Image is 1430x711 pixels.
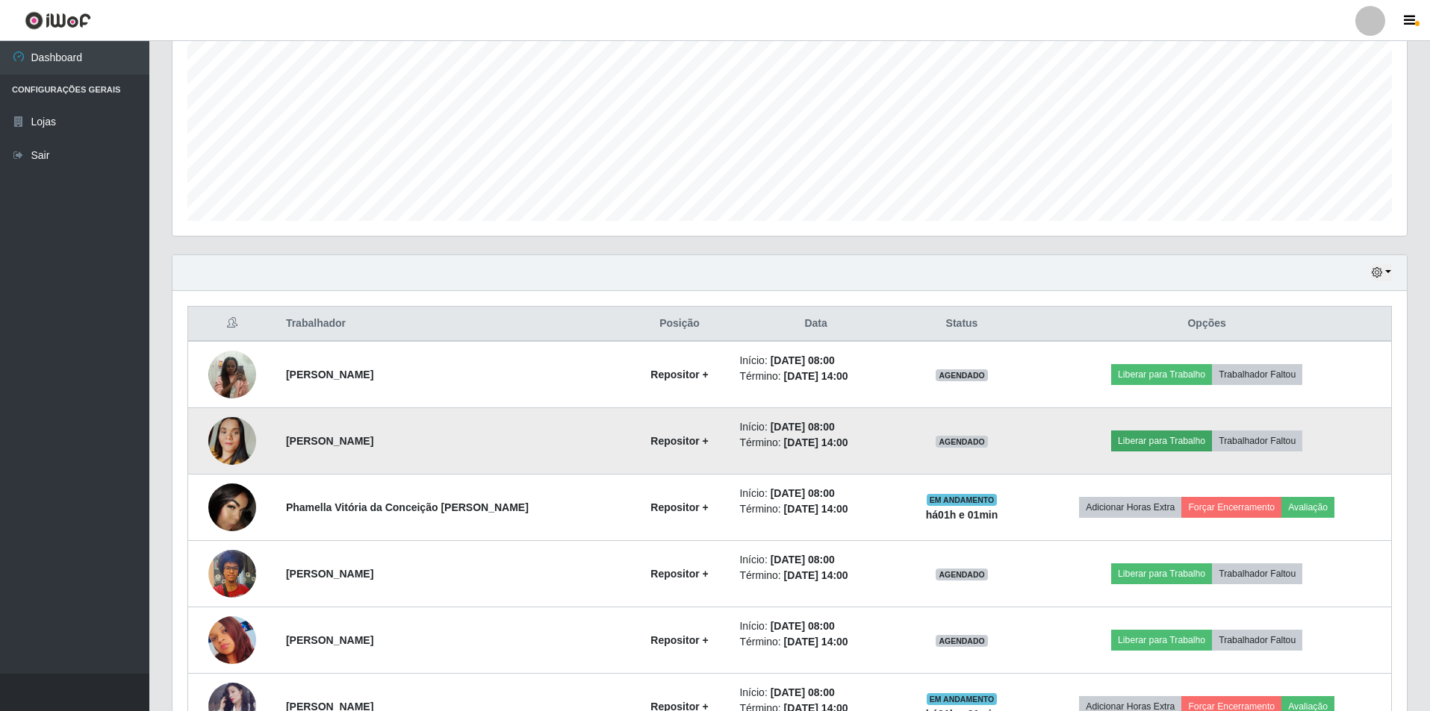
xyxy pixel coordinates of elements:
time: [DATE] 14:00 [784,370,848,382]
strong: Repositor + [650,369,708,380]
li: Término: [739,634,892,650]
img: 1751330520607.jpeg [208,542,256,605]
strong: [PERSON_NAME] [286,435,373,447]
li: Término: [739,435,892,451]
th: Status [901,307,1023,342]
strong: Repositor + [650,501,708,513]
span: EM ANDAMENTO [927,494,998,506]
img: CoreUI Logo [25,11,91,30]
li: Término: [739,501,892,517]
img: 1748562791419.jpeg [208,398,256,483]
button: Avaliação [1281,497,1334,518]
time: [DATE] 08:00 [771,421,835,433]
li: Término: [739,568,892,583]
button: Liberar para Trabalho [1111,563,1212,584]
span: EM ANDAMENTO [927,693,998,705]
button: Trabalhador Faltou [1212,630,1302,651]
time: [DATE] 08:00 [771,487,835,499]
time: [DATE] 14:00 [784,436,848,448]
button: Trabalhador Faltou [1212,563,1302,584]
li: Início: [739,685,892,701]
li: Início: [739,353,892,369]
strong: Repositor + [650,568,708,580]
span: AGENDADO [936,369,988,381]
th: Data [730,307,901,342]
button: Liberar para Trabalho [1111,430,1212,451]
li: Início: [739,419,892,435]
time: [DATE] 08:00 [771,620,835,632]
span: AGENDADO [936,635,988,647]
span: AGENDADO [936,569,988,580]
time: [DATE] 08:00 [771,354,835,366]
button: Trabalhador Faltou [1212,364,1302,385]
time: [DATE] 08:00 [771,554,835,566]
li: Término: [739,369,892,384]
button: Adicionar Horas Extra [1079,497,1181,518]
strong: Phamella Vitória da Conceição [PERSON_NAME] [286,501,529,513]
button: Liberar para Trabalho [1111,630,1212,651]
strong: [PERSON_NAME] [286,634,373,646]
time: [DATE] 08:00 [771,686,835,698]
img: 1749149252498.jpeg [208,483,256,531]
button: Liberar para Trabalho [1111,364,1212,385]
li: Início: [739,618,892,634]
time: [DATE] 14:00 [784,569,848,581]
time: [DATE] 14:00 [784,503,848,515]
th: Trabalhador [277,307,629,342]
strong: [PERSON_NAME] [286,369,373,380]
button: Trabalhador Faltou [1212,430,1302,451]
img: 1756600974118.jpeg [208,616,256,664]
li: Início: [739,552,892,568]
span: AGENDADO [936,436,988,448]
th: Posição [629,307,731,342]
img: 1748098636928.jpeg [208,342,256,406]
strong: [PERSON_NAME] [286,568,373,580]
strong: há 01 h e 01 min [926,509,998,521]
strong: Repositor + [650,435,708,447]
strong: Repositor + [650,634,708,646]
li: Início: [739,486,892,501]
time: [DATE] 14:00 [784,636,848,648]
th: Opções [1022,307,1391,342]
button: Forçar Encerramento [1181,497,1281,518]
